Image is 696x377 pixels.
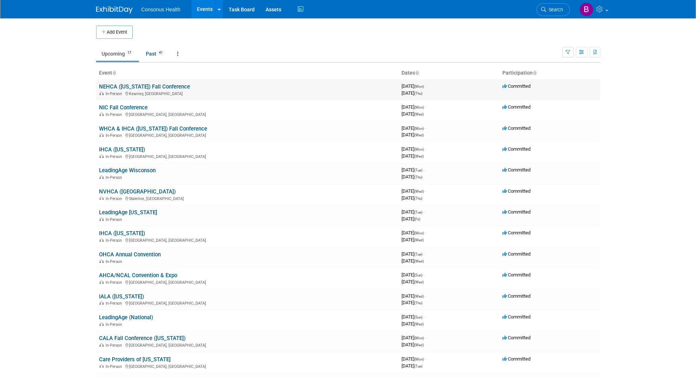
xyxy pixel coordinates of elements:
[99,217,104,221] img: In-Person Event
[99,154,104,158] img: In-Person Event
[425,293,426,299] span: -
[99,153,396,159] div: [GEOGRAPHIC_DATA], [GEOGRAPHIC_DATA]
[402,258,424,264] span: [DATE]
[414,168,422,172] span: (Tue)
[502,314,530,320] span: Committed
[425,188,426,194] span: -
[414,343,424,347] span: (Wed)
[414,175,422,179] span: (Thu)
[502,251,530,257] span: Committed
[112,70,116,76] a: Sort by Event Name
[106,154,124,159] span: In-Person
[502,167,530,173] span: Committed
[99,112,104,116] img: In-Person Event
[423,209,425,215] span: -
[502,83,530,89] span: Committed
[399,67,499,79] th: Dates
[402,321,424,327] span: [DATE]
[414,112,424,116] span: (Wed)
[402,216,420,222] span: [DATE]
[423,251,425,257] span: -
[99,259,104,263] img: In-Person Event
[99,293,144,300] a: IALA ([US_STATE])
[502,146,530,152] span: Committed
[423,272,425,278] span: -
[402,188,426,194] span: [DATE]
[402,356,426,362] span: [DATE]
[414,280,424,284] span: (Wed)
[99,342,396,348] div: [GEOGRAPHIC_DATA], [GEOGRAPHIC_DATA]
[414,154,424,158] span: (Wed)
[402,153,424,159] span: [DATE]
[106,112,124,117] span: In-Person
[99,363,396,369] div: [GEOGRAPHIC_DATA], [GEOGRAPHIC_DATA]
[502,104,530,110] span: Committed
[402,146,426,152] span: [DATE]
[402,209,425,215] span: [DATE]
[502,272,530,278] span: Committed
[502,209,530,215] span: Committed
[106,364,124,369] span: In-Person
[140,47,170,61] a: Past41
[99,279,396,285] div: [GEOGRAPHIC_DATA], [GEOGRAPHIC_DATA]
[125,50,133,56] span: 17
[402,83,426,89] span: [DATE]
[502,293,530,299] span: Committed
[414,301,422,305] span: (Thu)
[402,195,422,201] span: [DATE]
[414,91,422,95] span: (Thu)
[141,7,180,12] span: Consonus Health
[414,273,422,277] span: (Sun)
[106,238,124,243] span: In-Person
[99,188,176,195] a: NVHCA ([GEOGRAPHIC_DATA])
[99,196,104,200] img: In-Person Event
[99,146,145,153] a: IHCA ([US_STATE])
[402,272,425,278] span: [DATE]
[402,237,424,242] span: [DATE]
[402,293,426,299] span: [DATE]
[414,231,424,235] span: (Mon)
[106,301,124,306] span: In-Person
[414,210,422,214] span: (Tue)
[106,133,124,138] span: In-Person
[423,167,425,173] span: -
[99,133,104,137] img: In-Person Event
[425,104,426,110] span: -
[579,3,593,16] img: Bridget Crane
[402,251,425,257] span: [DATE]
[96,6,133,14] img: ExhibitDay
[414,238,424,242] span: (Wed)
[402,111,424,117] span: [DATE]
[402,125,426,131] span: [DATE]
[99,301,104,305] img: In-Person Event
[423,314,425,320] span: -
[414,364,422,368] span: (Tue)
[402,342,424,347] span: [DATE]
[502,356,530,362] span: Committed
[99,314,153,321] a: LeadingAge (National)
[99,343,104,347] img: In-Person Event
[402,167,425,173] span: [DATE]
[402,279,424,284] span: [DATE]
[99,83,190,90] a: NEHCA ([US_STATE]) Fall Conference
[96,26,133,39] button: Add Event
[414,322,424,326] span: (Wed)
[425,335,426,340] span: -
[414,259,424,263] span: (Wed)
[106,217,124,222] span: In-Person
[99,132,396,138] div: [GEOGRAPHIC_DATA], [GEOGRAPHIC_DATA]
[106,343,124,348] span: In-Person
[157,50,165,56] span: 41
[402,314,425,320] span: [DATE]
[414,84,424,88] span: (Mon)
[96,67,399,79] th: Event
[414,147,424,151] span: (Mon)
[415,70,419,76] a: Sort by Start Date
[425,146,426,152] span: -
[402,335,426,340] span: [DATE]
[402,104,426,110] span: [DATE]
[99,364,104,368] img: In-Person Event
[414,105,424,109] span: (Mon)
[99,125,207,132] a: WHCA & IHCA ([US_STATE]) Fall Conference
[402,90,422,96] span: [DATE]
